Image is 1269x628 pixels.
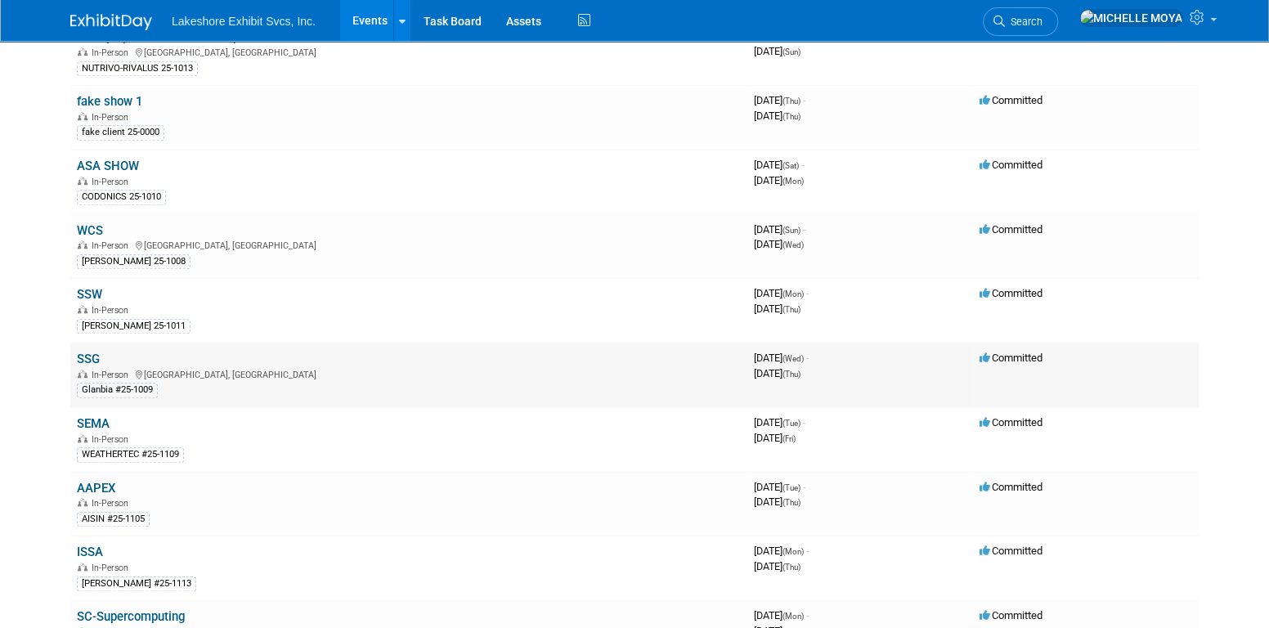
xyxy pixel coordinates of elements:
span: [DATE] [754,174,804,186]
span: (Wed) [782,354,804,363]
span: (Mon) [782,612,804,621]
span: Lakeshore Exhibit Svcs, Inc. [172,15,316,28]
span: In-Person [92,498,133,509]
span: [DATE] [754,496,800,508]
span: Committed [980,352,1043,364]
span: (Thu) [782,305,800,314]
span: (Thu) [782,96,800,105]
span: In-Person [92,47,133,58]
span: In-Person [92,240,133,251]
span: - [803,223,805,235]
span: [DATE] [754,159,804,171]
span: In-Person [92,434,133,445]
span: In-Person [92,177,133,187]
div: CODONICS 25-1010 [77,190,166,204]
span: (Thu) [782,370,800,379]
img: In-Person Event [78,498,87,506]
span: In-Person [92,112,133,123]
span: [DATE] [754,545,809,557]
span: [DATE] [754,303,800,315]
span: - [806,609,809,621]
a: AAPEX [77,481,115,496]
span: (Tue) [782,419,800,428]
span: [DATE] [754,416,805,428]
span: (Sun) [782,47,800,56]
a: Search [983,7,1058,36]
span: (Sun) [782,226,800,235]
span: [DATE] [754,481,805,493]
span: Committed [980,545,1043,557]
span: [DATE] [754,238,804,250]
span: - [803,94,805,106]
span: (Wed) [782,240,804,249]
span: - [803,481,805,493]
span: In-Person [92,305,133,316]
div: WEATHERTEC #25-1109 [77,447,184,462]
a: ASA SHOW [77,159,139,173]
a: SSG [77,352,100,366]
img: In-Person Event [78,47,87,56]
div: AISIN #25-1105 [77,512,150,527]
span: (Tue) [782,483,800,492]
img: In-Person Event [78,370,87,378]
a: fake show 1 [77,94,142,109]
span: (Mon) [782,177,804,186]
a: WCS [77,223,103,238]
span: [DATE] [754,560,800,572]
span: In-Person [92,563,133,573]
span: [DATE] [754,432,796,444]
div: [PERSON_NAME] 25-1008 [77,254,191,269]
span: - [801,159,804,171]
div: Glanbia #25-1009 [77,383,158,397]
span: [DATE] [754,110,800,122]
span: [DATE] [754,352,809,364]
span: (Mon) [782,289,804,298]
span: Committed [980,416,1043,428]
span: (Thu) [782,563,800,572]
span: (Fri) [782,434,796,443]
img: In-Person Event [78,177,87,185]
span: In-Person [92,370,133,380]
span: [DATE] [754,609,809,621]
span: (Thu) [782,498,800,507]
img: In-Person Event [78,563,87,571]
span: (Thu) [782,112,800,121]
div: [PERSON_NAME] #25-1113 [77,576,196,591]
a: ISSA [77,545,103,559]
span: Committed [980,94,1043,106]
span: - [806,287,809,299]
img: In-Person Event [78,112,87,120]
img: In-Person Event [78,434,87,442]
span: - [806,352,809,364]
a: SSW [77,287,102,302]
span: - [806,545,809,557]
div: [GEOGRAPHIC_DATA], [GEOGRAPHIC_DATA] [77,238,741,251]
img: In-Person Event [78,240,87,249]
img: In-Person Event [78,305,87,313]
span: Committed [980,287,1043,299]
img: MICHELLE MOYA [1079,9,1183,27]
div: [GEOGRAPHIC_DATA], [GEOGRAPHIC_DATA] [77,367,741,380]
span: Committed [980,481,1043,493]
span: - [803,416,805,428]
div: NUTRIVO-RIVALUS 25-1013 [77,61,198,76]
span: Committed [980,609,1043,621]
span: (Mon) [782,547,804,556]
img: ExhibitDay [70,14,152,30]
div: [PERSON_NAME] 25-1011 [77,319,191,334]
div: [GEOGRAPHIC_DATA], [GEOGRAPHIC_DATA] [77,45,741,58]
span: [DATE] [754,223,805,235]
span: Committed [980,159,1043,171]
span: [DATE] [754,45,800,57]
div: fake client 25-0000 [77,125,164,140]
a: SEMA [77,416,110,431]
span: Committed [980,223,1043,235]
a: SC-Supercomputing [77,609,185,624]
span: [DATE] [754,287,809,299]
span: Search [1005,16,1043,28]
span: [DATE] [754,94,805,106]
span: [DATE] [754,367,800,379]
span: (Sat) [782,161,799,170]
